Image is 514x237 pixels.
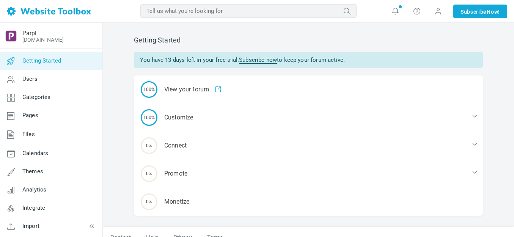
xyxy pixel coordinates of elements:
div: Customize [134,104,483,132]
span: Now! [487,8,500,16]
span: 100% [141,81,157,98]
span: Analytics [22,186,46,193]
span: 100% [141,109,157,126]
span: Integrate [22,204,45,211]
div: View your forum [134,75,483,104]
span: 0% [141,165,157,182]
span: Categories [22,94,51,100]
span: Pages [22,112,38,119]
input: Tell us what you're looking for [140,4,357,18]
div: You have 13 days left in your free trial. to keep your forum active. [134,52,483,68]
div: Connect [134,132,483,160]
span: Users [22,75,38,82]
img: output-onlinepngtools%20-%202025-05-26T183955.010.png [5,30,17,42]
span: Files [22,131,35,138]
span: 0% [141,193,157,210]
span: Calendars [22,150,48,157]
span: Getting Started [22,57,61,64]
h2: Getting Started [134,36,483,44]
span: Import [22,223,39,229]
span: Themes [22,168,43,175]
a: 0% Monetize [134,188,483,216]
span: 0% [141,137,157,154]
a: Parpl [22,30,36,37]
a: 100% View your forum [134,75,483,104]
a: Subscribe now [239,57,277,64]
a: SubscribeNow! [453,5,507,18]
div: Monetize [134,188,483,216]
a: [DOMAIN_NAME] [22,37,64,43]
div: Promote [134,160,483,188]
